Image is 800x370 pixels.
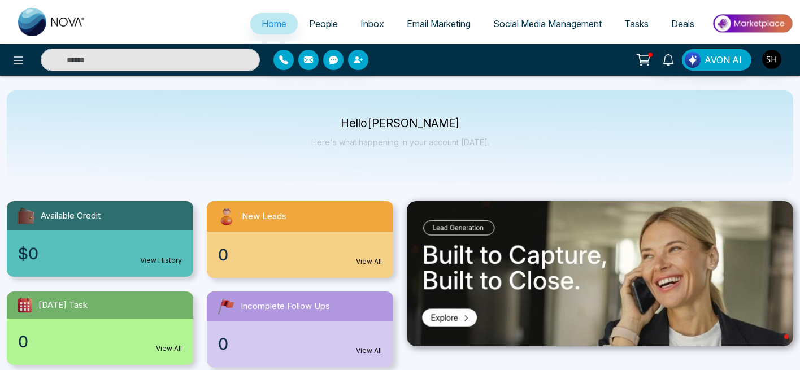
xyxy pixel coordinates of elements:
a: View History [140,255,182,265]
span: 0 [18,330,28,354]
a: Home [250,13,298,34]
img: followUps.svg [216,296,236,316]
span: Tasks [624,18,649,29]
img: . [407,201,793,346]
p: Here's what happening in your account [DATE]. [311,137,489,147]
span: Inbox [360,18,384,29]
img: availableCredit.svg [16,206,36,226]
span: Incomplete Follow Ups [241,300,330,313]
a: View All [156,343,182,354]
button: AVON AI [682,49,751,71]
a: View All [356,256,382,267]
p: Hello [PERSON_NAME] [311,119,489,128]
a: Inbox [349,13,395,34]
a: Email Marketing [395,13,482,34]
a: Tasks [613,13,660,34]
span: Deals [671,18,694,29]
a: View All [356,346,382,356]
a: Deals [660,13,706,34]
span: Social Media Management [493,18,602,29]
span: Available Credit [41,210,101,223]
a: Incomplete Follow Ups0View All [200,291,400,367]
span: Home [262,18,286,29]
img: newLeads.svg [216,206,237,227]
span: 0 [218,332,228,356]
img: todayTask.svg [16,296,34,314]
a: Social Media Management [482,13,613,34]
span: 0 [218,243,228,267]
span: [DATE] Task [38,299,88,312]
a: New Leads0View All [200,201,400,278]
a: People [298,13,349,34]
img: User Avatar [762,50,781,69]
img: Lead Flow [685,52,701,68]
span: People [309,18,338,29]
img: Market-place.gif [711,11,793,36]
span: Email Marketing [407,18,471,29]
img: Nova CRM Logo [18,8,86,36]
span: $0 [18,242,38,265]
iframe: Intercom live chat [762,332,789,359]
span: New Leads [242,210,286,223]
span: AVON AI [705,53,742,67]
